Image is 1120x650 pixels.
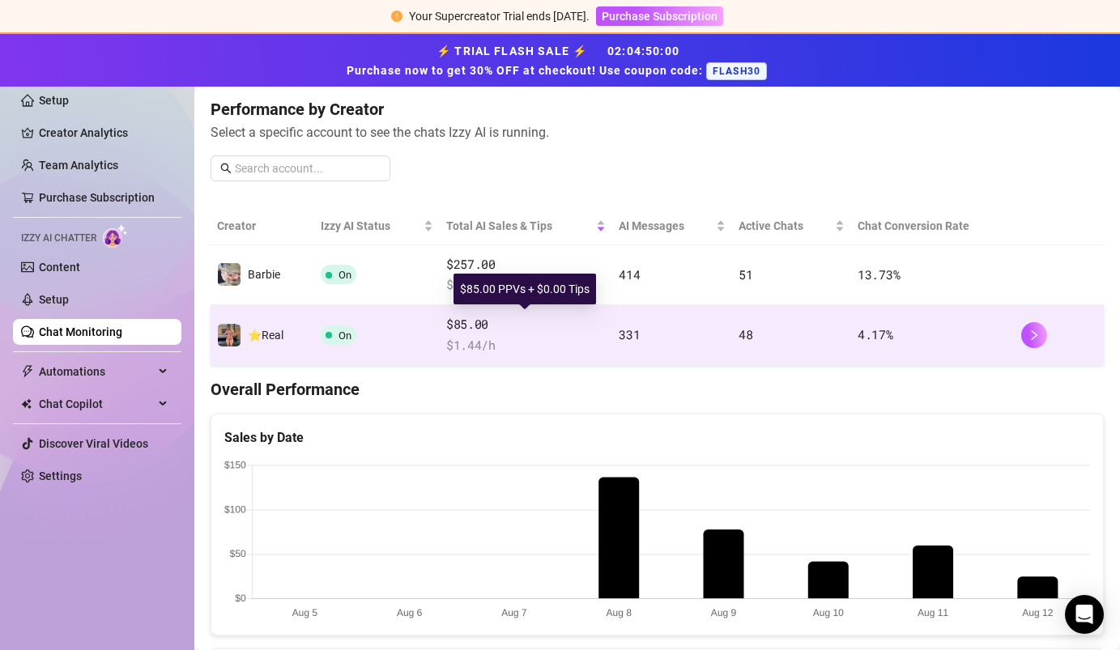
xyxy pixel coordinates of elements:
span: search [220,163,232,174]
span: 13.73 % [858,266,900,283]
div: Open Intercom Messenger [1065,595,1104,634]
img: Barbie [218,263,241,286]
span: right [1028,329,1040,341]
span: $257.00 [446,255,606,274]
span: ⭐️Real [248,329,283,342]
span: AI Messages [619,217,713,235]
a: Team Analytics [39,159,118,172]
button: Purchase Subscription [596,6,723,26]
div: Sales by Date [224,427,1090,448]
strong: ⚡ TRIAL FLASH SALE ⚡ [347,45,773,77]
span: On [339,329,351,342]
span: Chat Copilot [39,391,154,417]
img: Chat Copilot [21,398,32,410]
span: 02 : 04 : 50 : 00 [607,45,679,57]
span: exclamation-circle [391,11,402,22]
a: Setup [39,94,69,107]
button: right [1021,322,1047,348]
span: Izzy AI Chatter [21,231,96,246]
a: Content [39,261,80,274]
a: Purchase Subscription [596,10,723,23]
span: Select a specific account to see the chats Izzy AI is running. [211,122,1104,142]
div: $85.00 PPVs + $0.00 Tips [454,274,596,304]
span: 48 [739,326,752,342]
span: Automations [39,359,154,384]
span: Purchase Subscription [602,10,718,23]
th: AI Messages [612,207,732,245]
th: Total AI Sales & Tips [440,207,612,245]
span: $ 4.02 /h [446,275,606,295]
span: 331 [619,326,640,342]
span: $85.00 [446,315,606,334]
a: Settings [39,469,82,482]
h4: Overall Performance [211,378,1104,401]
span: Active Chats [739,217,832,235]
input: Search account... [235,159,381,177]
a: Discover Viral Videos [39,437,148,450]
a: Creator Analytics [39,120,168,146]
span: $ 1.44 /h [446,336,606,355]
span: 414 [619,266,640,283]
span: thunderbolt [21,365,34,378]
span: Your Supercreator Trial ends [DATE]. [409,10,590,23]
img: AI Chatter [103,224,128,248]
img: ⭐️Real [218,324,241,346]
th: Active Chats [732,207,851,245]
span: On [339,269,351,281]
a: Purchase Subscription [39,191,155,204]
span: 4.17 % [858,326,893,342]
th: Izzy AI Status [314,207,440,245]
span: 51 [739,266,752,283]
th: Chat Conversion Rate [851,207,1015,245]
span: Izzy AI Status [321,217,420,235]
a: Setup [39,293,69,306]
strong: Purchase now to get 30% OFF at checkout! Use coupon code: [347,64,706,77]
span: Total AI Sales & Tips [446,217,593,235]
h4: Performance by Creator [211,98,1104,121]
a: Chat Monitoring [39,325,122,338]
th: Creator [211,207,314,245]
span: Barbie [248,268,280,281]
span: FLASH30 [706,62,767,80]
